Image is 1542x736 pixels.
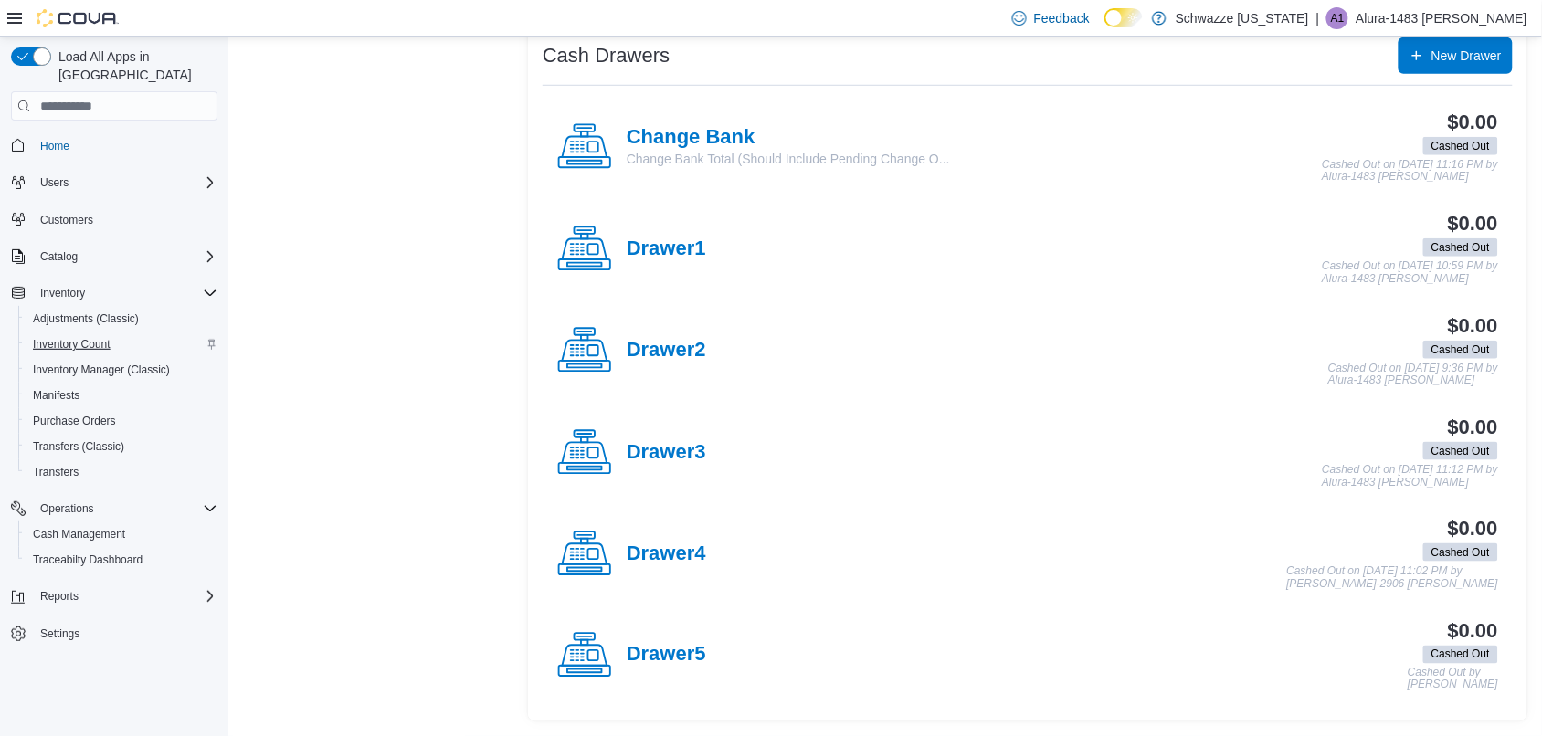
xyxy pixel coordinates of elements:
[33,465,79,479] span: Transfers
[33,498,101,520] button: Operations
[627,441,706,465] h4: Drawer3
[26,523,132,545] a: Cash Management
[18,383,225,408] button: Manifests
[33,311,139,326] span: Adjustments (Classic)
[33,363,170,377] span: Inventory Manager (Classic)
[33,282,92,304] button: Inventory
[40,213,93,227] span: Customers
[40,175,69,190] span: Users
[33,246,85,268] button: Catalog
[1423,442,1498,460] span: Cashed Out
[33,133,217,156] span: Home
[1176,7,1309,29] p: Schwazze [US_STATE]
[1356,7,1527,29] p: Alura-1483 [PERSON_NAME]
[1448,518,1498,540] h3: $0.00
[26,384,217,406] span: Manifests
[37,9,119,27] img: Cova
[18,331,225,357] button: Inventory Count
[1399,37,1513,74] button: New Drawer
[1423,238,1498,257] span: Cashed Out
[18,408,225,434] button: Purchase Orders
[1423,646,1498,664] span: Cashed Out
[1104,27,1105,28] span: Dark Mode
[33,585,217,607] span: Reports
[1331,7,1345,29] span: A1
[26,436,217,457] span: Transfers (Classic)
[26,549,217,571] span: Traceabilty Dashboard
[18,434,225,459] button: Transfers (Classic)
[26,410,217,432] span: Purchase Orders
[40,249,78,264] span: Catalog
[1408,668,1498,692] p: Cashed Out by [PERSON_NAME]
[33,552,143,567] span: Traceabilty Dashboard
[33,282,217,304] span: Inventory
[18,459,225,485] button: Transfers
[26,523,217,545] span: Cash Management
[4,280,225,306] button: Inventory
[1322,464,1498,489] p: Cashed Out on [DATE] 11:12 PM by Alura-1483 [PERSON_NAME]
[33,623,87,645] a: Settings
[1328,363,1498,387] p: Cashed Out on [DATE] 9:36 PM by Alura-1483 [PERSON_NAME]
[18,357,225,383] button: Inventory Manager (Classic)
[26,359,177,381] a: Inventory Manager (Classic)
[4,244,225,269] button: Catalog
[18,306,225,331] button: Adjustments (Classic)
[627,644,706,668] h4: Drawer5
[1287,565,1498,590] p: Cashed Out on [DATE] 11:02 PM by [PERSON_NAME]-2906 [PERSON_NAME]
[33,388,79,403] span: Manifests
[40,589,79,604] span: Reports
[1448,111,1498,133] h3: $0.00
[18,547,225,573] button: Traceabilty Dashboard
[26,410,123,432] a: Purchase Orders
[40,501,94,516] span: Operations
[33,585,86,607] button: Reports
[33,439,124,454] span: Transfers (Classic)
[26,461,86,483] a: Transfers
[1431,239,1490,256] span: Cashed Out
[26,308,217,330] span: Adjustments (Classic)
[1448,213,1498,235] h3: $0.00
[4,620,225,647] button: Settings
[26,461,217,483] span: Transfers
[11,124,217,694] nav: Complex example
[33,172,76,194] button: Users
[1423,341,1498,359] span: Cashed Out
[1322,159,1498,184] p: Cashed Out on [DATE] 11:16 PM by Alura-1483 [PERSON_NAME]
[4,584,225,609] button: Reports
[26,384,87,406] a: Manifests
[1326,7,1348,29] div: Alura-1483 Montano-Saiz
[26,359,217,381] span: Inventory Manager (Classic)
[1448,315,1498,337] h3: $0.00
[26,436,132,457] a: Transfers (Classic)
[1448,620,1498,642] h3: $0.00
[40,626,79,641] span: Settings
[1431,443,1490,459] span: Cashed Out
[26,308,146,330] a: Adjustments (Classic)
[26,549,150,571] a: Traceabilty Dashboard
[1316,7,1320,29] p: |
[1423,137,1498,155] span: Cashed Out
[51,47,217,84] span: Load All Apps in [GEOGRAPHIC_DATA]
[1104,8,1143,27] input: Dark Mode
[1431,47,1502,65] span: New Drawer
[33,172,217,194] span: Users
[26,333,217,355] span: Inventory Count
[33,208,217,231] span: Customers
[1431,647,1490,663] span: Cashed Out
[627,126,950,150] h4: Change Bank
[1423,543,1498,562] span: Cashed Out
[4,170,225,195] button: Users
[33,622,217,645] span: Settings
[33,337,111,352] span: Inventory Count
[18,521,225,547] button: Cash Management
[40,139,69,153] span: Home
[33,498,217,520] span: Operations
[1034,9,1090,27] span: Feedback
[627,542,706,566] h4: Drawer4
[33,414,116,428] span: Purchase Orders
[40,286,85,300] span: Inventory
[1431,342,1490,358] span: Cashed Out
[26,333,118,355] a: Inventory Count
[1448,416,1498,438] h3: $0.00
[33,246,217,268] span: Catalog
